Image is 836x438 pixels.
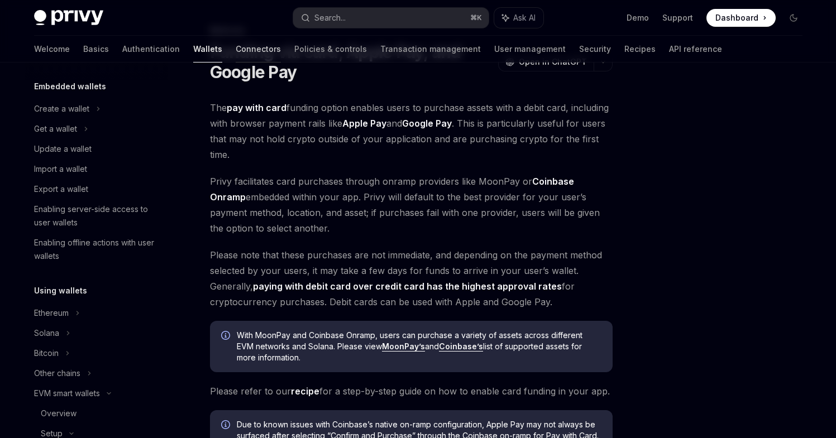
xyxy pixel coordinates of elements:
[34,10,103,26] img: dark logo
[513,12,536,23] span: Ask AI
[314,11,346,25] div: Search...
[83,36,109,62] a: Basics
[382,341,425,352] a: MoonPay’s
[380,36,481,62] a: Transaction management
[25,233,168,266] a: Enabling offline actions with user wallets
[227,102,286,113] strong: pay with card
[662,12,693,23] a: Support
[25,199,168,233] a: Enabling server-side access to user wallets
[402,118,452,129] strong: Google Pay
[221,420,232,431] svg: Info
[253,281,562,292] strong: paying with debit card over credit card has the highest approval rates
[34,306,69,320] div: Ethereum
[34,387,100,400] div: EVM smart wallets
[706,9,776,27] a: Dashboard
[34,162,87,176] div: Import a wallet
[669,36,722,62] a: API reference
[34,203,161,229] div: Enabling server-side access to user wallets
[291,386,319,397] a: recipe
[494,36,566,62] a: User management
[34,80,106,93] h5: Embedded wallets
[715,12,758,23] span: Dashboard
[221,331,232,342] svg: Info
[34,284,87,297] h5: Using wallets
[34,36,70,62] a: Welcome
[237,330,601,363] span: With MoonPay and Coinbase Onramp, users can purchase a variety of assets across different EVM net...
[34,367,80,380] div: Other chains
[25,159,168,179] a: Import a wallet
[210,174,613,236] span: Privy facilitates card purchases through onramp providers like MoonPay or embedded within your ap...
[210,100,613,162] span: The funding option enables users to purchase assets with a debit card, including with browser pay...
[439,341,483,352] a: Coinbase’s
[494,8,543,28] button: Ask AI
[34,326,59,340] div: Solana
[25,403,168,423] a: Overview
[193,36,222,62] a: Wallets
[293,8,489,28] button: Search...⌘K
[294,36,367,62] a: Policies & controls
[470,13,482,22] span: ⌘ K
[627,12,649,23] a: Demo
[210,247,613,310] span: Please note that these purchases are not immediate, and depending on the payment method selected ...
[785,9,802,27] button: Toggle dark mode
[41,407,77,420] div: Overview
[624,36,656,62] a: Recipes
[34,236,161,263] div: Enabling offline actions with user wallets
[34,182,88,196] div: Export a wallet
[342,118,386,129] strong: Apple Pay
[236,36,281,62] a: Connectors
[34,346,59,360] div: Bitcoin
[25,179,168,199] a: Export a wallet
[34,122,77,136] div: Get a wallet
[25,139,168,159] a: Update a wallet
[34,142,92,156] div: Update a wallet
[210,383,613,399] span: Please refer to our for a step-by-step guide on how to enable card funding in your app.
[579,36,611,62] a: Security
[34,102,89,115] div: Create a wallet
[122,36,180,62] a: Authentication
